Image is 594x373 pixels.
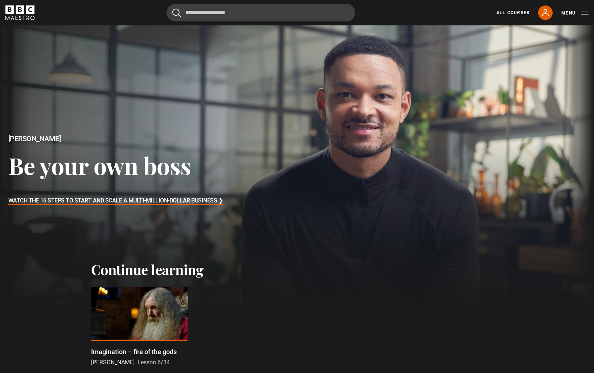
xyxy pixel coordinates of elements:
[496,9,529,16] a: All Courses
[5,5,34,20] svg: BBC Maestro
[167,4,355,21] input: Search
[561,9,589,17] button: Toggle navigation
[91,287,188,367] a: Imagination – fire of the gods [PERSON_NAME] Lesson 6/34
[138,359,170,366] span: Lesson 6/34
[8,151,223,179] h3: Be your own boss
[8,196,223,206] h3: Watch The 16 Steps to Start and Scale a Multi-Million-Dollar Business ❯
[91,347,177,357] p: Imagination – fire of the gods
[91,359,135,366] span: [PERSON_NAME]
[8,135,223,143] h2: [PERSON_NAME]
[172,8,181,17] button: Submit the search query
[91,261,503,278] h2: Continue learning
